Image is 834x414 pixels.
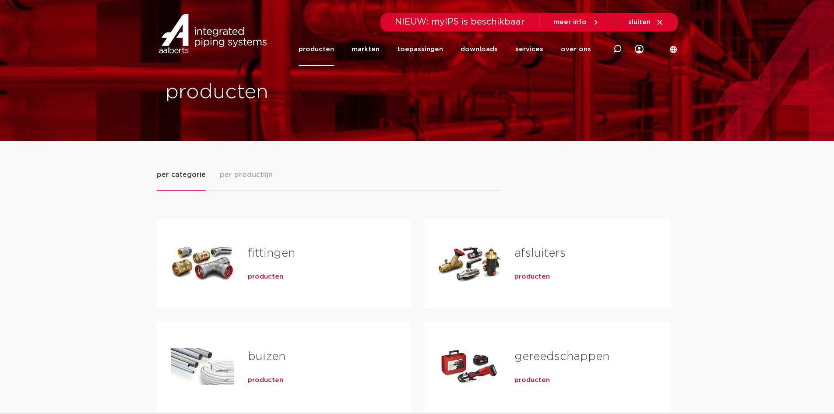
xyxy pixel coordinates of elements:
a: meer info [553,18,600,26]
a: services [515,32,543,66]
nav: Menu [299,32,591,66]
a: markten [352,32,380,66]
a: sluiten [628,18,664,26]
a: producten [514,376,550,385]
span: NIEUW: myIPS is beschikbaar [395,18,525,26]
a: gereedschappen [514,351,609,362]
h1: producten [165,78,413,106]
a: fittingen [248,248,295,259]
a: toepassingen [397,32,443,66]
a: afsluiters [514,248,566,259]
span: meer info [553,19,587,25]
a: producten [514,272,550,281]
a: over ons [561,32,591,66]
a: buizen [248,351,285,362]
a: downloads [461,32,498,66]
span: sluiten [628,19,651,25]
span: per productlijn [220,170,273,180]
span: per categorie [157,170,206,180]
a: producten [248,376,283,385]
a: producten [248,272,283,281]
a: producten [299,32,334,66]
